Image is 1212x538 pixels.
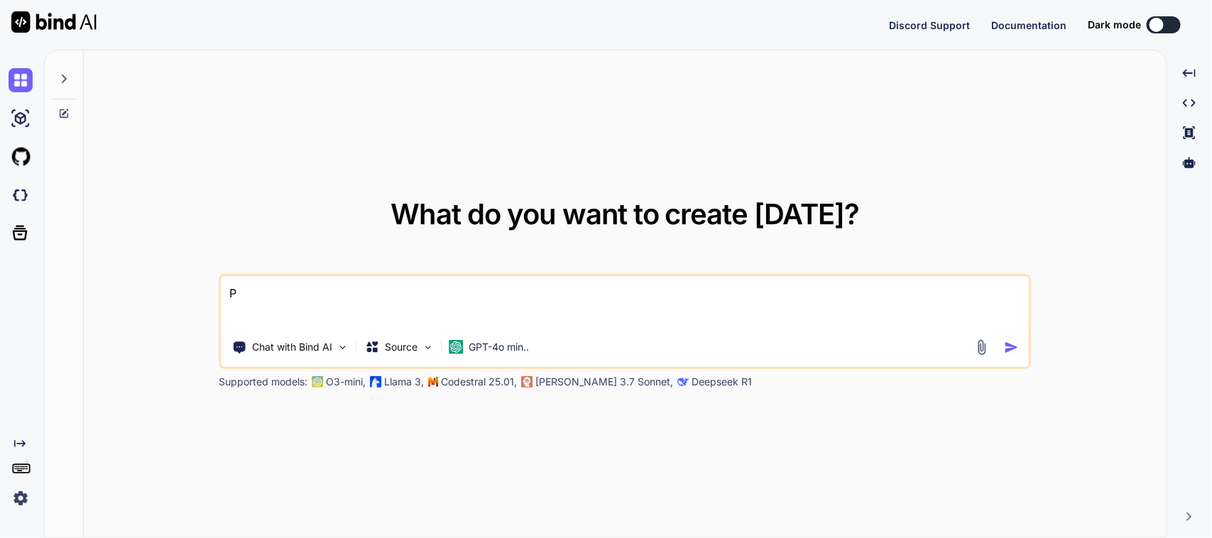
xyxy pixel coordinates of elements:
[327,375,366,389] p: O3-mini,
[429,377,439,387] img: Mistral-AI
[678,376,689,388] img: claude
[1088,18,1141,32] span: Dark mode
[692,375,753,389] p: Deepseek R1
[536,375,674,389] p: [PERSON_NAME] 3.7 Sonnet,
[219,375,308,389] p: Supported models:
[449,340,464,354] img: GPT-4o mini
[991,19,1066,31] span: Documentation
[312,376,324,388] img: GPT-4
[422,341,435,353] img: Pick Models
[1004,340,1019,355] img: icon
[973,339,990,356] img: attachment
[9,486,33,510] img: settings
[991,18,1066,33] button: Documentation
[9,183,33,207] img: darkCloudIdeIcon
[9,68,33,92] img: chat
[391,197,860,231] span: What do you want to create [DATE]?
[9,145,33,169] img: githubLight
[253,340,333,354] p: Chat with Bind AI
[889,19,970,31] span: Discord Support
[386,340,418,354] p: Source
[522,376,533,388] img: claude
[385,375,425,389] p: Llama 3,
[222,276,1029,329] textarea: P
[371,376,382,388] img: Llama2
[9,106,33,131] img: ai-studio
[442,375,518,389] p: Codestral 25.01,
[337,341,349,353] img: Pick Tools
[11,11,97,33] img: Bind AI
[889,18,970,33] button: Discord Support
[469,340,530,354] p: GPT-4o min..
